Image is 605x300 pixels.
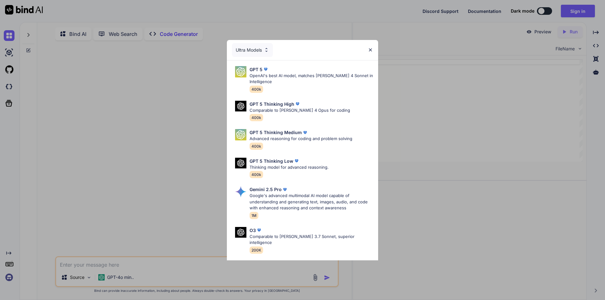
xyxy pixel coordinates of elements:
[250,136,352,142] p: Advanced reasoning for coding and problem solving
[250,158,293,164] p: GPT 5 Thinking Low
[250,186,282,193] p: Gemini 2.5 Pro
[250,234,373,246] p: Comparable to [PERSON_NAME] 3.7 Sonnet, superior intelligence
[232,43,273,57] div: Ultra Models
[282,186,288,193] img: premium
[250,164,329,171] p: Thinking model for advanced reasoning.
[250,212,258,219] span: 1M
[250,171,263,178] span: 400k
[250,73,373,85] p: OpenAI's best AI model, matches [PERSON_NAME] 4 Sonnet in Intelligence
[262,66,269,72] img: premium
[293,158,300,164] img: premium
[250,86,263,93] span: 400k
[235,186,246,197] img: Pick Models
[368,47,373,53] img: close
[250,66,262,73] p: GPT 5
[250,114,263,121] span: 400k
[250,246,263,254] span: 200K
[235,158,246,169] img: Pick Models
[294,101,301,107] img: premium
[235,227,246,238] img: Pick Models
[250,107,350,114] p: Comparable to [PERSON_NAME] 4 Opus for coding
[256,227,262,233] img: premium
[235,66,246,77] img: Pick Models
[264,47,269,53] img: Pick Models
[235,129,246,140] img: Pick Models
[235,101,246,112] img: Pick Models
[250,129,302,136] p: GPT 5 Thinking Medium
[302,129,308,136] img: premium
[250,227,256,234] p: O3
[250,193,373,211] p: Google's advanced multimodal AI model capable of understanding and generating text, images, audio...
[250,101,294,107] p: GPT 5 Thinking High
[250,143,263,150] span: 400k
